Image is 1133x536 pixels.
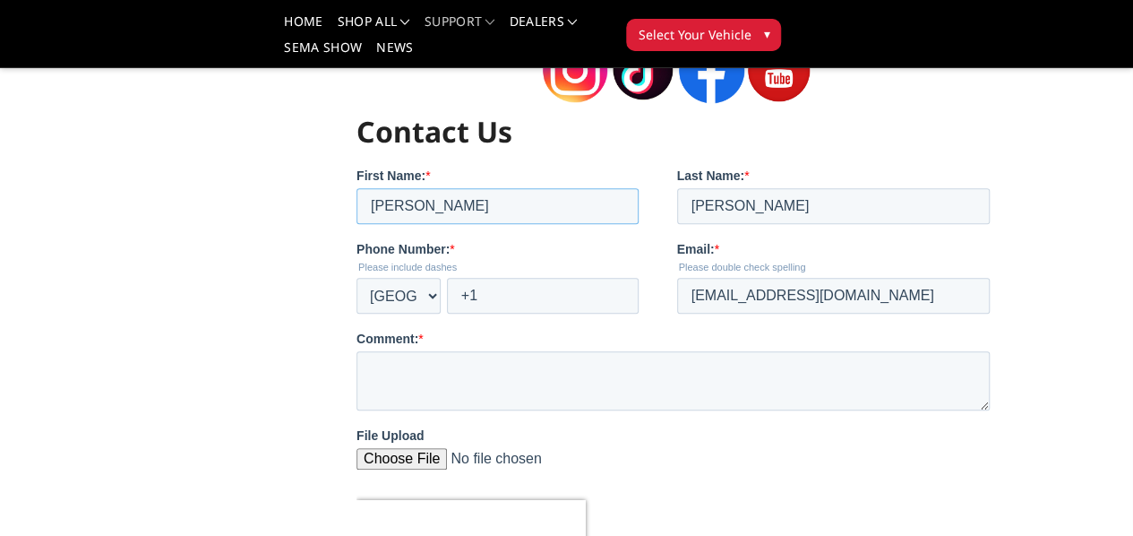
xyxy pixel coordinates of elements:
img: youtube-icon-1.png [748,39,810,101]
a: Support [425,15,495,41]
img: tiktok-icon-1.png [611,38,675,102]
a: Home [284,15,322,41]
img: facebook-icon-1.png [679,38,744,103]
button: Select Your Vehicle [626,19,781,51]
a: shop all [338,15,410,41]
strong: Contact Us [356,112,512,151]
a: News [376,41,413,67]
a: SEMA Show [284,41,362,67]
a: Dealers [510,15,578,41]
span: Select Your Vehicle [638,25,751,44]
span: ▾ [763,24,769,43]
legend: Please double check spelling [321,95,641,106]
img: instagram-icon-1.png [543,39,607,102]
